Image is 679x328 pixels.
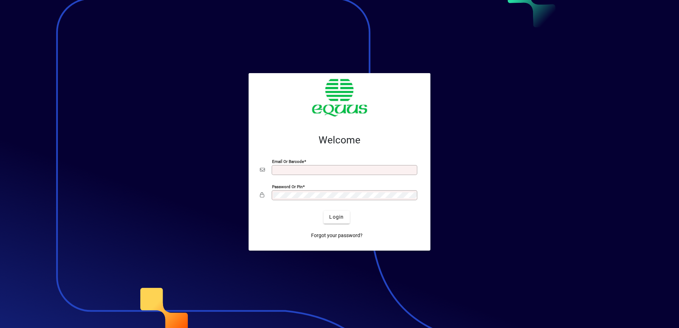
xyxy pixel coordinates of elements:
mat-label: Email or Barcode [272,159,304,164]
h2: Welcome [260,134,419,146]
span: Login [329,213,344,221]
a: Forgot your password? [308,229,365,242]
mat-label: Password or Pin [272,184,303,189]
span: Forgot your password? [311,232,363,239]
button: Login [324,211,349,224]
